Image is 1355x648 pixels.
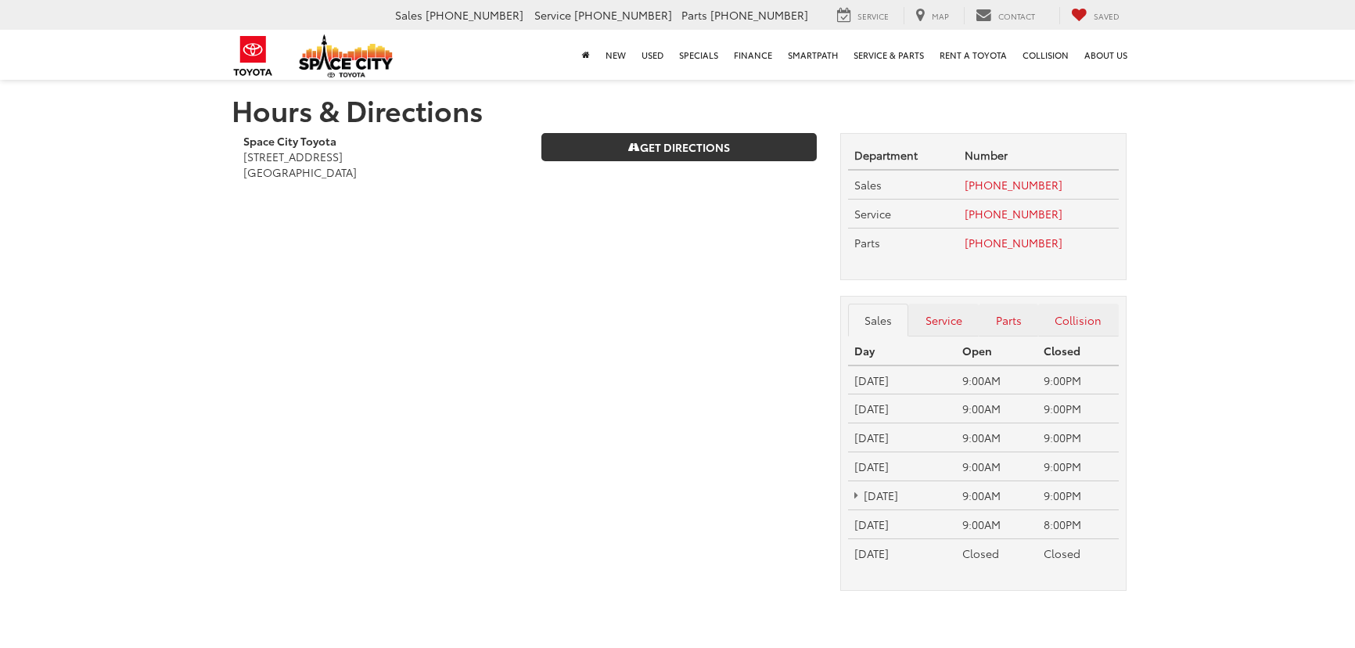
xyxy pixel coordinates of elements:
[956,423,1037,452] td: 9:00AM
[574,7,672,23] span: [PHONE_NUMBER]
[932,30,1015,80] a: Rent a Toyota
[534,7,571,23] span: Service
[299,34,393,77] img: Space City Toyota
[904,7,961,24] a: Map
[1037,423,1119,452] td: 9:00PM
[224,31,282,81] img: Toyota
[956,510,1037,539] td: 9:00AM
[726,30,780,80] a: Finance
[1059,7,1131,24] a: My Saved Vehicles
[395,7,422,23] span: Sales
[1037,452,1119,481] td: 9:00PM
[1076,30,1135,80] a: About Us
[243,164,357,180] span: [GEOGRAPHIC_DATA]
[956,365,1037,394] td: 9:00AM
[956,394,1037,423] td: 9:00AM
[857,10,889,22] span: Service
[1094,10,1120,22] span: Saved
[854,235,880,250] span: Parts
[426,7,523,23] span: [PHONE_NUMBER]
[848,365,957,394] td: [DATE]
[243,149,343,164] span: [STREET_ADDRESS]
[962,343,992,358] strong: Open
[965,235,1062,250] a: [PHONE_NUMBER]
[956,452,1037,481] td: 9:00AM
[671,30,726,80] a: Specials
[998,10,1035,22] span: Contact
[848,452,957,481] td: [DATE]
[848,304,909,337] a: Sales
[848,481,957,510] td: [DATE]
[908,304,979,337] a: Service
[1037,365,1119,394] td: 9:00PM
[1037,394,1119,423] td: 9:00PM
[848,394,957,423] td: [DATE]
[965,177,1062,193] a: [PHONE_NUMBER]
[681,7,707,23] span: Parts
[848,510,957,539] td: [DATE]
[1038,304,1119,337] a: Collision
[780,30,846,80] a: SmartPath
[854,206,891,221] span: Service
[1015,30,1076,80] a: Collision
[979,304,1038,337] a: Parts
[1044,343,1080,358] strong: Closed
[956,481,1037,510] td: 9:00AM
[1037,539,1119,567] td: Closed
[956,539,1037,567] td: Closed
[825,7,900,24] a: Service
[964,7,1047,24] a: Contact
[958,141,1119,170] th: Number
[634,30,671,80] a: Used
[232,94,1123,125] h1: Hours & Directions
[598,30,634,80] a: New
[1037,481,1119,510] td: 9:00PM
[710,7,808,23] span: [PHONE_NUMBER]
[965,206,1062,221] a: [PHONE_NUMBER]
[243,133,336,149] b: Space City Toyota
[1037,510,1119,539] td: 8:00PM
[848,539,957,567] td: [DATE]
[854,343,875,358] strong: Day
[848,423,957,452] td: [DATE]
[243,207,817,614] iframe: Google Map
[574,30,598,80] a: Home
[854,177,882,193] span: Sales
[848,141,958,170] th: Department
[541,133,816,161] a: Get Directions on Google Maps
[846,30,932,80] a: Service & Parts
[932,10,949,22] span: Map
